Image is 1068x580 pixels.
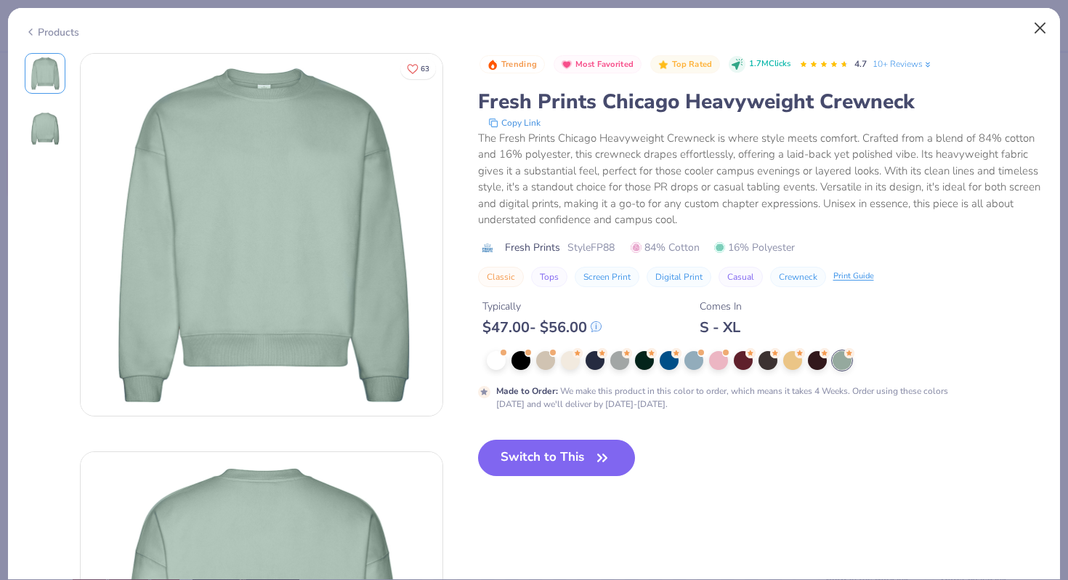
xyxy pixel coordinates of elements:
[854,58,867,70] span: 4.7
[478,130,1044,228] div: The Fresh Prints Chicago Heavyweight Crewneck is where style meets comfort. Crafted from a blend ...
[531,267,567,287] button: Tops
[478,440,636,476] button: Switch to This
[1027,15,1054,42] button: Close
[81,54,442,416] img: Front
[25,25,79,40] div: Products
[700,318,742,337] div: S - XL
[554,55,642,74] button: Badge Button
[400,58,436,79] button: Like
[658,59,669,71] img: Top Rated sort
[478,88,1044,116] div: Fresh Prints Chicago Heavyweight Crewneck
[496,385,558,397] strong: Made to Order :
[482,318,602,337] div: $ 47.00 - $ 56.00
[561,59,573,71] img: Most Favorited sort
[647,267,711,287] button: Digital Print
[873,57,933,71] a: 10+ Reviews
[749,58,790,71] span: 1.7M Clicks
[575,267,639,287] button: Screen Print
[480,55,545,74] button: Badge Button
[672,60,713,68] span: Top Rated
[833,270,874,283] div: Print Guide
[28,56,62,91] img: Front
[700,299,742,314] div: Comes In
[484,116,545,130] button: copy to clipboard
[770,267,826,287] button: Crewneck
[496,384,976,411] div: We make this product in this color to order, which means it takes 4 Weeks. Order using these colo...
[631,240,700,255] span: 84% Cotton
[650,55,720,74] button: Badge Button
[482,299,602,314] div: Typically
[505,240,560,255] span: Fresh Prints
[714,240,795,255] span: 16% Polyester
[478,242,498,254] img: brand logo
[719,267,763,287] button: Casual
[799,53,849,76] div: 4.7 Stars
[575,60,634,68] span: Most Favorited
[487,59,498,71] img: Trending sort
[478,267,524,287] button: Classic
[421,65,429,73] span: 63
[501,60,537,68] span: Trending
[28,111,62,146] img: Back
[567,240,615,255] span: Style FP88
